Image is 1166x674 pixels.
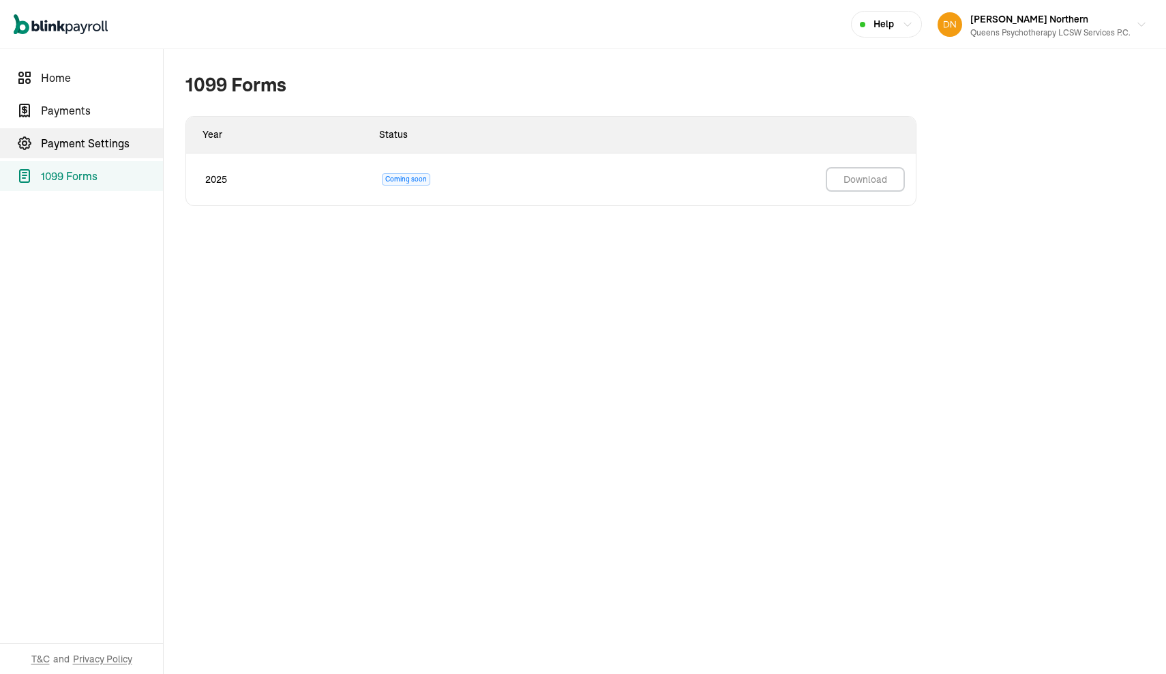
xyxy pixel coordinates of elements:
div: Queens Psychotherapy LCSW Services P.C. [970,27,1131,39]
th: Year [186,117,363,153]
span: Home [41,70,163,86]
iframe: Chat Widget [932,527,1166,674]
button: Download [826,167,905,192]
span: [PERSON_NAME] Northern [970,13,1088,25]
nav: Global [14,5,108,44]
span: Payments [41,102,163,119]
button: [PERSON_NAME] NorthernQueens Psychotherapy LCSW Services P.C. [932,8,1152,42]
span: 1099 Forms [41,168,163,184]
th: Status [363,117,618,153]
div: Download [843,173,887,186]
span: Payment Settings [41,135,163,151]
span: Privacy Policy [73,652,132,666]
span: T&C [31,652,50,666]
span: 2025 [205,173,227,186]
span: Coming soon [382,173,430,186]
span: Help [873,17,894,31]
h1: 1099 Forms [185,71,916,100]
button: Help [851,11,922,38]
